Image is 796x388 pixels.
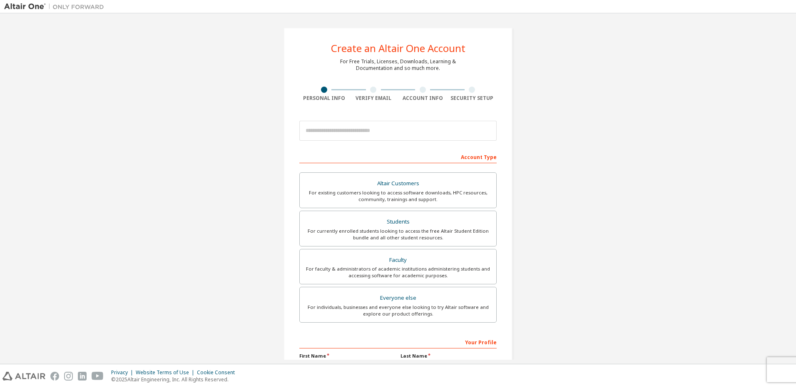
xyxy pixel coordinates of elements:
[448,95,497,102] div: Security Setup
[299,150,497,163] div: Account Type
[305,266,491,279] div: For faculty & administrators of academic institutions administering students and accessing softwa...
[50,372,59,381] img: facebook.svg
[305,216,491,228] div: Students
[197,369,240,376] div: Cookie Consent
[111,376,240,383] p: © 2025 Altair Engineering, Inc. All Rights Reserved.
[78,372,87,381] img: linkedin.svg
[305,189,491,203] div: For existing customers looking to access software downloads, HPC resources, community, trainings ...
[299,95,349,102] div: Personal Info
[111,369,136,376] div: Privacy
[299,353,396,359] label: First Name
[4,2,108,11] img: Altair One
[340,58,456,72] div: For Free Trials, Licenses, Downloads, Learning & Documentation and so much more.
[2,372,45,381] img: altair_logo.svg
[349,95,398,102] div: Verify Email
[400,353,497,359] label: Last Name
[331,43,465,53] div: Create an Altair One Account
[305,178,491,189] div: Altair Customers
[305,228,491,241] div: For currently enrolled students looking to access the free Altair Student Edition bundle and all ...
[136,369,197,376] div: Website Terms of Use
[64,372,73,381] img: instagram.svg
[305,292,491,304] div: Everyone else
[92,372,104,381] img: youtube.svg
[398,95,448,102] div: Account Info
[305,304,491,317] div: For individuals, businesses and everyone else looking to try Altair software and explore our prod...
[305,254,491,266] div: Faculty
[299,335,497,348] div: Your Profile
